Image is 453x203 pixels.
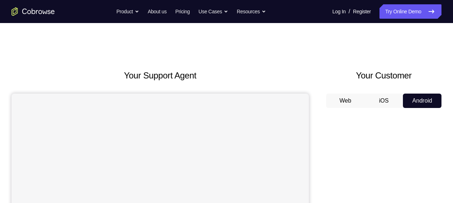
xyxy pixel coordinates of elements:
span: / [348,7,350,16]
a: About us [148,4,166,19]
a: Go to the home page [12,7,55,16]
h2: Your Customer [326,69,441,82]
a: Register [353,4,371,19]
button: Resources [237,4,266,19]
h2: Your Support Agent [12,69,309,82]
button: Product [116,4,139,19]
a: Try Online Demo [379,4,441,19]
button: Use Cases [199,4,228,19]
button: iOS [365,94,403,108]
button: Web [326,94,365,108]
a: Log In [332,4,346,19]
button: Android [403,94,441,108]
a: Pricing [175,4,190,19]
